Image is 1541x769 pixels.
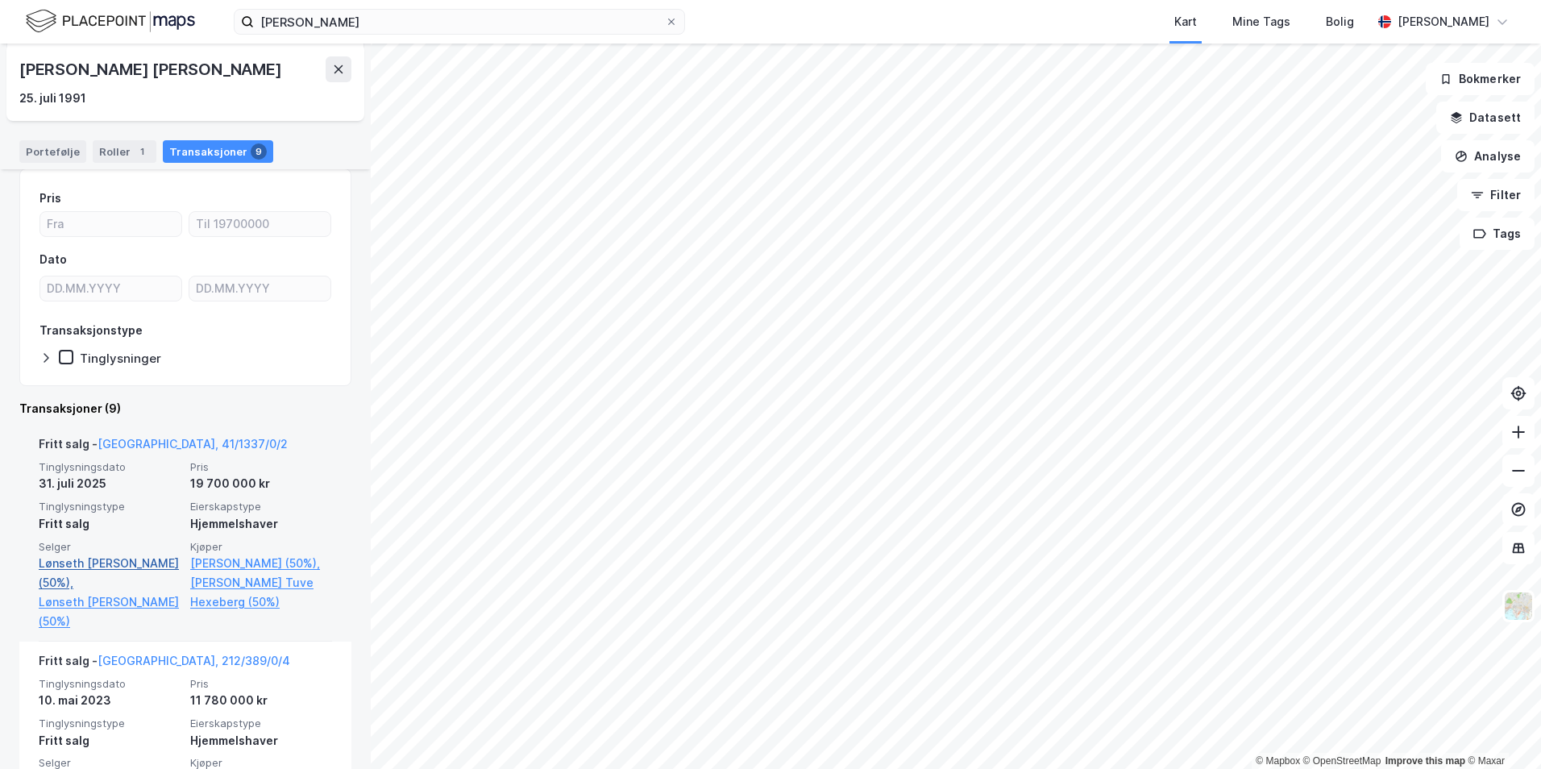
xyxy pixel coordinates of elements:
div: Roller [93,140,156,163]
div: 10. mai 2023 [39,691,181,710]
div: Kart [1174,12,1197,31]
iframe: Chat Widget [1460,692,1541,769]
input: DD.MM.YYYY [189,276,330,301]
a: Mapbox [1256,755,1300,767]
img: logo.f888ab2527a4732fd821a326f86c7f29.svg [26,7,195,35]
a: Lønseth [PERSON_NAME] (50%) [39,592,181,631]
input: DD.MM.YYYY [40,276,181,301]
div: [PERSON_NAME] [1398,12,1489,31]
div: Hjemmelshaver [190,514,332,534]
a: [PERSON_NAME] (50%), [190,554,332,573]
div: Mine Tags [1232,12,1290,31]
div: Fritt salg - [39,434,288,460]
div: Fritt salg [39,514,181,534]
div: 9 [251,143,267,160]
div: Hjemmelshaver [190,731,332,750]
input: Til 19700000 [189,212,330,236]
button: Bokmerker [1426,63,1535,95]
img: Z [1503,591,1534,621]
a: [PERSON_NAME] Tuve Hexeberg (50%) [190,573,332,612]
span: Kjøper [190,540,332,554]
div: 31. juli 2025 [39,474,181,493]
span: Tinglysningsdato [39,460,181,474]
div: Transaksjoner [163,140,273,163]
span: Tinglysningstype [39,717,181,730]
button: Datasett [1436,102,1535,134]
div: Portefølje [19,140,86,163]
div: 1 [134,143,150,160]
div: Fritt salg - [39,651,290,677]
div: Transaksjoner (9) [19,399,351,418]
div: Tinglysninger [80,351,161,366]
span: Selger [39,540,181,554]
span: Pris [190,460,332,474]
a: Lønseth [PERSON_NAME] (50%), [39,554,181,592]
div: 19 700 000 kr [190,474,332,493]
span: Tinglysningstype [39,500,181,513]
a: Improve this map [1385,755,1465,767]
input: Fra [40,212,181,236]
span: Eierskapstype [190,717,332,730]
a: [GEOGRAPHIC_DATA], 41/1337/0/2 [98,437,288,451]
a: [GEOGRAPHIC_DATA], 212/389/0/4 [98,654,290,667]
div: Bolig [1326,12,1354,31]
div: Transaksjonstype [39,321,143,340]
span: Pris [190,677,332,691]
span: Eierskapstype [190,500,332,513]
button: Tags [1460,218,1535,250]
div: [PERSON_NAME] [PERSON_NAME] [19,56,285,82]
div: Dato [39,250,67,269]
button: Filter [1457,179,1535,211]
div: 25. juli 1991 [19,89,86,108]
input: Søk på adresse, matrikkel, gårdeiere, leietakere eller personer [254,10,665,34]
a: OpenStreetMap [1303,755,1381,767]
div: 11 780 000 kr [190,691,332,710]
div: Kontrollprogram for chat [1460,692,1541,769]
span: Tinglysningsdato [39,677,181,691]
div: Pris [39,189,61,208]
button: Analyse [1441,140,1535,173]
div: Fritt salg [39,731,181,750]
